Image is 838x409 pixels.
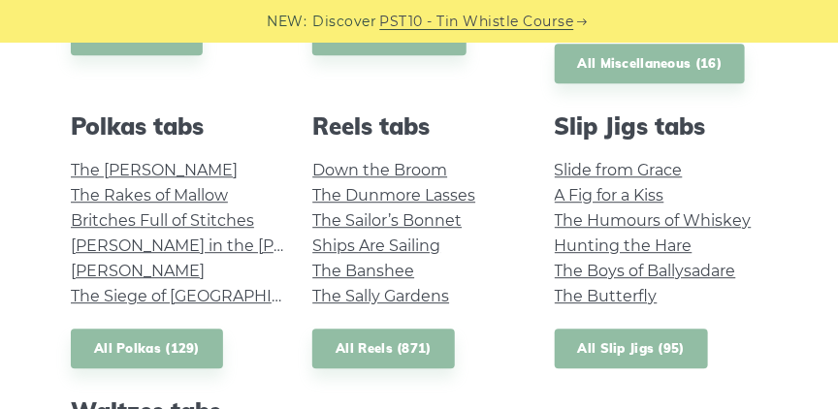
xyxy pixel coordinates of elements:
span: NEW: [268,11,307,33]
a: PST10 - Tin Whistle Course [380,11,574,33]
a: Britches Full of Stitches [71,211,254,230]
a: Down the Broom [312,161,447,179]
a: The Boys of Ballysadare [555,262,736,280]
a: The Banshee [312,262,414,280]
a: The Rakes of Mallow [71,186,228,204]
a: Hunting the Hare [555,236,693,255]
a: The Humours of Whiskey [555,211,752,230]
a: [PERSON_NAME] in the [PERSON_NAME] [71,236,392,255]
a: The [PERSON_NAME] [71,161,238,179]
a: The Siege of [GEOGRAPHIC_DATA] [71,287,337,305]
a: The Sally Gardens [312,287,449,305]
a: All Reels (871) [312,329,455,368]
a: All Slip Jigs (95) [555,329,708,368]
a: All Polkas (129) [71,329,223,368]
a: The Butterfly [555,287,658,305]
h2: Slip Jigs tabs [555,112,767,141]
a: The Dunmore Lasses [312,186,475,204]
h2: Reels tabs [312,112,525,141]
a: A Fig for a Kiss [555,186,664,204]
a: [PERSON_NAME] [71,262,205,280]
a: Ships Are Sailing [312,236,440,255]
h2: Polkas tabs [71,112,283,141]
a: All Miscellaneous (16) [555,44,746,83]
span: Discover [313,11,377,33]
a: The Sailor’s Bonnet [312,211,462,230]
a: Slide from Grace [555,161,683,179]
